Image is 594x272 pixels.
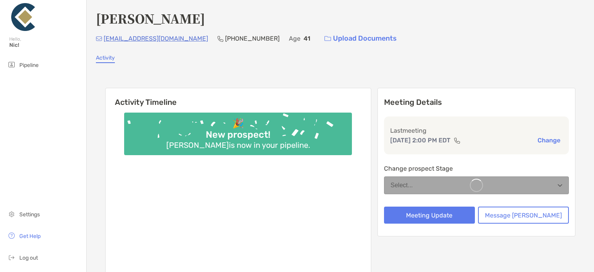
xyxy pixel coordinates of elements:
img: logout icon [7,253,16,262]
a: Upload Documents [319,30,402,47]
img: Email Icon [96,36,102,41]
p: 41 [304,34,310,43]
div: [PERSON_NAME] is now in your pipeline. [163,140,313,150]
img: button icon [324,36,331,41]
p: [EMAIL_ADDRESS][DOMAIN_NAME] [104,34,208,43]
span: Nic! [9,42,82,48]
span: Settings [19,211,40,218]
img: Zoe Logo [9,3,37,31]
p: Age [289,34,300,43]
p: Last meeting [390,126,563,135]
p: [PHONE_NUMBER] [225,34,280,43]
div: 🎉 [229,118,247,129]
button: Change [535,136,563,144]
div: New prospect! [203,129,273,140]
p: Meeting Details [384,98,569,107]
button: Meeting Update [384,207,475,224]
h4: [PERSON_NAME] [96,9,205,27]
img: Phone Icon [217,36,224,42]
img: communication type [454,137,461,144]
a: Activity [96,55,115,63]
img: pipeline icon [7,60,16,69]
p: Change prospect Stage [384,164,569,173]
img: get-help icon [7,231,16,240]
span: Pipeline [19,62,39,68]
h6: Activity Timeline [106,88,371,107]
span: Get Help [19,233,41,239]
button: Message [PERSON_NAME] [478,207,569,224]
span: Log out [19,255,38,261]
img: settings icon [7,209,16,219]
p: [DATE] 2:00 PM EDT [390,135,451,145]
